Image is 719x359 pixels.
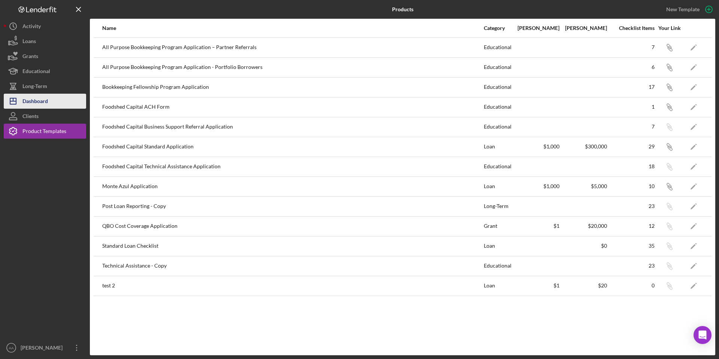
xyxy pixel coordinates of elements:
div: Grant [484,217,512,236]
button: Dashboard [4,94,86,109]
button: New Template [662,4,715,15]
div: [PERSON_NAME] [19,340,67,357]
div: Educational [484,98,512,117]
div: 23 [608,263,655,269]
button: Clients [4,109,86,124]
button: Grants [4,49,86,64]
div: Monte Azul Application [102,177,483,196]
div: Educational [484,78,512,97]
div: Educational [484,118,512,136]
button: Activity [4,19,86,34]
div: Long-Term [22,79,47,96]
div: All Purpose Bookkeeping Program Application – Partner Referrals [102,38,483,57]
div: Activity [22,19,41,36]
div: Loans [22,34,36,51]
div: Category [484,25,512,31]
div: Grants [22,49,38,66]
button: Educational [4,64,86,79]
text: AA [9,346,14,350]
div: Foodshed Capital Technical Assistance Application [102,157,483,176]
div: $20 [560,283,607,289]
div: Checklist Items [608,25,655,31]
div: Dashboard [22,94,48,111]
div: Long-Term [484,197,512,216]
div: 7 [608,44,655,50]
div: $1,000 [513,183,559,189]
div: 0 [608,283,655,289]
div: Name [102,25,483,31]
div: [PERSON_NAME] [560,25,607,31]
div: Technical Assistance - Copy [102,257,483,275]
div: $20,000 [560,223,607,229]
div: Product Templates [22,124,66,141]
div: Educational [22,64,50,81]
div: $1 [513,283,559,289]
div: $1,000 [513,144,559,150]
div: Foodshed Capital Standard Application [102,138,483,156]
div: Foodshed Capital ACH Form [102,98,483,117]
div: Educational [484,157,512,176]
button: Loans [4,34,86,49]
div: 17 [608,84,655,90]
div: Loan [484,138,512,156]
div: $0 [560,243,607,249]
div: 29 [608,144,655,150]
div: Bookkeeping Fellowship Program Application [102,78,483,97]
div: Post Loan Reporting - Copy [102,197,483,216]
div: Loan [484,177,512,196]
b: Products [392,6,413,12]
div: QBO Cost Coverage Application [102,217,483,236]
button: Long-Term [4,79,86,94]
div: Educational [484,58,512,77]
div: 10 [608,183,655,189]
div: 23 [608,203,655,209]
div: Educational [484,257,512,275]
div: New Template [666,4,700,15]
div: 7 [608,124,655,130]
div: Loan [484,237,512,256]
div: 1 [608,104,655,110]
div: $1 [513,223,559,229]
div: 12 [608,223,655,229]
div: 6 [608,64,655,70]
div: Open Intercom Messenger [694,326,712,344]
div: Foodshed Capital Business Support Referral Application [102,118,483,136]
div: All Purpose Bookkeeping Program Application - Portfolio Borrowers [102,58,483,77]
div: Your Link [655,25,683,31]
button: Product Templates [4,124,86,139]
div: [PERSON_NAME] [513,25,559,31]
div: $300,000 [560,144,607,150]
div: Standard Loan Checklist [102,237,483,256]
div: test 2 [102,277,483,295]
div: Educational [484,38,512,57]
div: Loan [484,277,512,295]
div: $5,000 [560,183,607,189]
button: AA[PERSON_NAME] [4,340,86,355]
div: Clients [22,109,39,126]
div: 35 [608,243,655,249]
div: 18 [608,163,655,169]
